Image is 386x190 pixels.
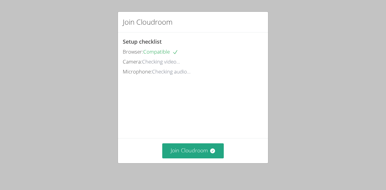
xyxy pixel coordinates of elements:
button: Join Cloudroom [162,143,224,158]
span: Setup checklist [123,38,162,45]
span: Checking video... [142,58,180,65]
h2: Join Cloudroom [123,17,172,27]
span: Camera: [123,58,142,65]
span: Browser: [123,48,143,55]
span: Checking audio... [152,68,191,75]
span: Compatible [143,48,178,55]
span: Microphone: [123,68,152,75]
